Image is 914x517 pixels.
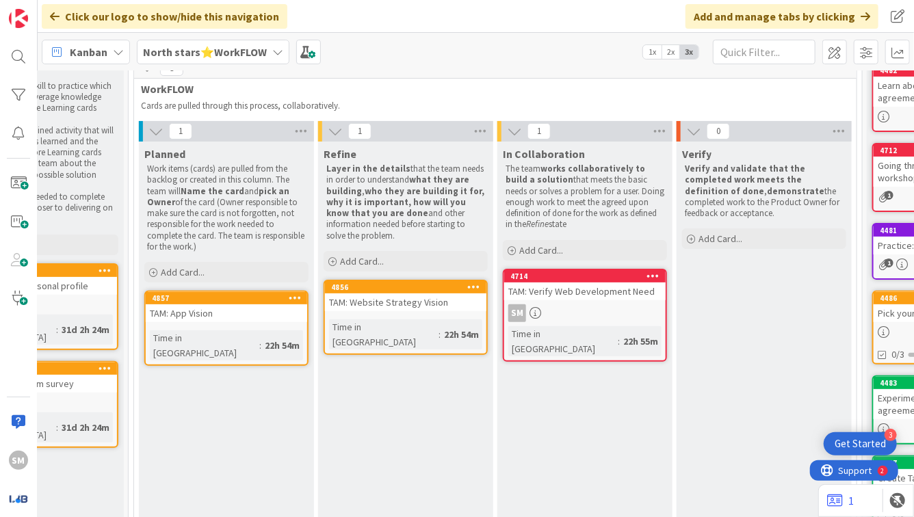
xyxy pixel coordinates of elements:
[504,304,666,322] div: SM
[161,266,205,278] span: Add Card...
[685,163,807,197] strong: Verify and validate that the completed work meets the definition of done
[29,2,62,18] span: Support
[682,147,711,161] span: Verify
[169,123,192,140] span: 1
[508,326,618,356] div: Time in [GEOGRAPHIC_DATA]
[326,185,486,220] strong: who they are building it for, why it is important, how will you know that you are done
[9,451,28,470] div: SM
[885,258,893,267] span: 1
[144,147,185,161] span: Planned
[141,101,844,111] p: Cards are pulled through this process, collaboratively.
[348,123,371,140] span: 1
[713,40,815,64] input: Quick Filter...
[71,5,75,16] div: 2
[147,163,306,252] p: Work items (cards) are pulled from the backlog or created in this column. The team will and of th...
[685,4,878,29] div: Add and manage tabs by clicking
[146,292,307,322] div: 4857TAM: App Vision
[707,123,730,140] span: 0
[331,282,486,292] div: 4856
[150,330,259,360] div: Time in [GEOGRAPHIC_DATA]
[329,319,439,349] div: Time in [GEOGRAPHIC_DATA]
[685,163,844,219] p: , the completed work to the Product Owner for feedback or acceptance.
[325,293,486,311] div: TAM: Website Strategy Vision
[146,304,307,322] div: TAM: App Vision
[326,163,410,174] strong: Layer in the details
[506,163,647,185] strong: works collaboratively to build a solution
[835,437,886,451] div: Get Started
[261,338,303,353] div: 22h 54m
[620,334,662,349] div: 22h 55m
[767,185,824,197] strong: demonstrate
[618,334,620,349] span: :
[506,163,664,230] p: The team that meets the basic needs or solves a problem for a user. Doing enough work to meet the...
[519,244,563,256] span: Add Card...
[9,489,28,508] img: avatar
[259,338,261,353] span: :
[504,282,666,300] div: TAM: Verify Web Development Need
[325,281,486,311] div: 4856TAM: Website Strategy Vision
[152,293,307,303] div: 4857
[827,492,854,509] a: 1
[439,327,441,342] span: :
[147,185,291,208] strong: pick an Owner
[643,45,662,59] span: 1x
[526,218,549,230] em: Refine
[326,163,485,241] p: that the team needs in order to understand , and other information needed before starting to solv...
[824,432,897,455] div: Open Get Started checklist, remaining modules: 3
[662,45,680,59] span: 2x
[58,322,113,337] div: 31d 2h 24m
[885,191,893,200] span: 1
[527,123,551,140] span: 1
[56,322,58,337] span: :
[510,271,666,281] div: 4714
[504,270,666,282] div: 4714
[141,82,839,96] span: WorkFLOW
[56,420,58,435] span: :
[698,233,742,245] span: Add Card...
[885,429,897,441] div: 3
[58,420,113,435] div: 31d 2h 24m
[324,147,356,161] span: Refine
[441,327,482,342] div: 22h 54m
[9,9,28,28] img: Visit kanbanzone.com
[891,347,904,362] span: 0/3
[70,44,107,60] span: Kanban
[508,304,526,322] div: SM
[181,185,244,197] strong: Name the card
[326,174,471,196] strong: what they are building
[146,292,307,304] div: 4857
[325,281,486,293] div: 4856
[504,270,666,300] div: 4714TAM: Verify Web Development Need
[503,147,585,161] span: In Collaboration
[680,45,698,59] span: 3x
[143,45,267,59] b: North stars⭐WorkFLOW
[42,4,287,29] div: Click our logo to show/hide this navigation
[340,255,384,267] span: Add Card...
